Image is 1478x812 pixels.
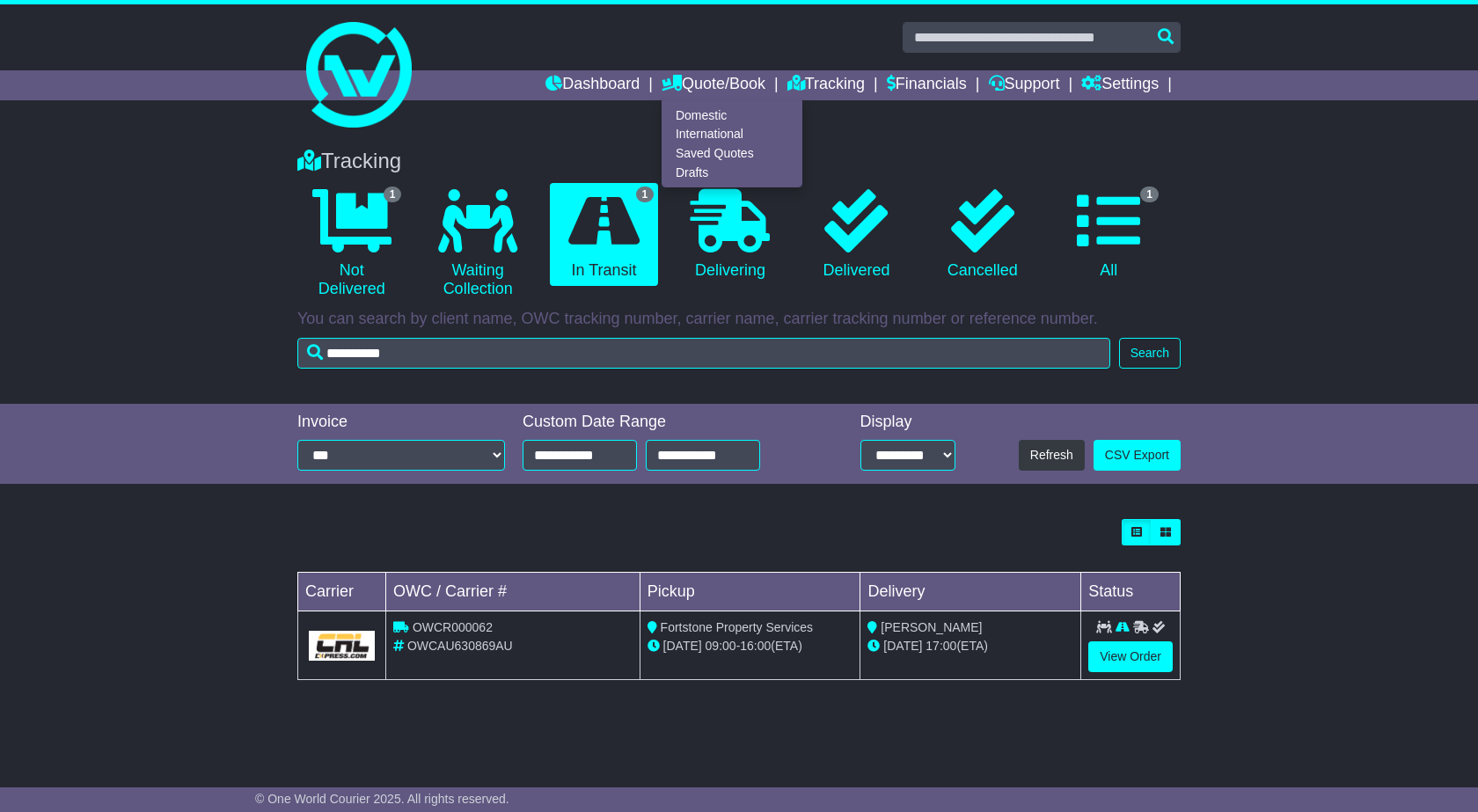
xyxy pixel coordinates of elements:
span: OWCAU630869AU [407,639,513,653]
div: Invoice [297,413,505,432]
td: OWC / Carrier # [386,573,640,611]
a: Domestic [662,106,801,125]
span: 1 [1140,187,1159,202]
a: Tracking [787,70,865,100]
a: Waiting Collection [423,183,531,305]
td: Carrier [298,573,386,611]
a: CSV Export [1094,440,1181,471]
span: [PERSON_NAME] [881,620,982,634]
div: Display [860,413,955,432]
a: 1 All [1055,183,1163,287]
span: 17:00 [926,639,956,653]
span: 1 [636,187,655,202]
span: 16:00 [740,639,771,653]
span: [DATE] [663,639,702,653]
div: - (ETA) [648,637,853,655]
a: Quote/Book [662,70,765,100]
a: Delivered [802,183,911,287]
a: Dashboard [545,70,640,100]
span: 1 [384,187,402,202]
a: Drafts [662,163,801,182]
a: Settings [1081,70,1159,100]
button: Search [1119,338,1181,369]
a: Support [989,70,1060,100]
span: 09:00 [706,639,736,653]
td: Status [1081,573,1181,611]
a: 1 In Transit [550,183,658,287]
img: GetCarrierServiceLogo [309,631,375,661]
div: Quote/Book [662,100,802,187]
p: You can search by client name, OWC tracking number, carrier name, carrier tracking number or refe... [297,310,1181,329]
div: (ETA) [867,637,1073,655]
a: Cancelled [928,183,1036,287]
a: 1 Not Delivered [297,183,406,305]
div: Tracking [289,149,1189,174]
button: Refresh [1019,440,1085,471]
a: View Order [1088,641,1173,672]
span: © One World Courier 2025. All rights reserved. [255,792,509,806]
td: Pickup [640,573,860,611]
a: Saved Quotes [662,144,801,164]
span: OWCR000062 [413,620,493,634]
span: [DATE] [883,639,922,653]
a: Financials [887,70,967,100]
td: Delivery [860,573,1081,611]
a: Delivering [676,183,784,287]
span: Fortstone Property Services [661,620,814,634]
a: International [662,125,801,144]
div: Custom Date Range [523,413,805,432]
